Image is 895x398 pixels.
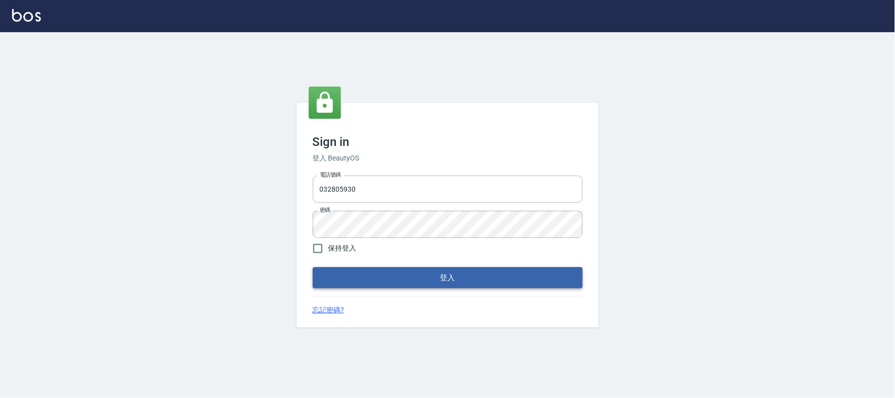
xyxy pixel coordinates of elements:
[313,267,583,288] button: 登入
[313,153,583,164] h6: 登入 BeautyOS
[320,206,330,214] label: 密碼
[328,243,357,254] span: 保持登入
[313,305,345,315] a: 忘記密碼?
[320,171,341,179] label: 電話號碼
[313,135,583,149] h3: Sign in
[12,9,41,22] img: Logo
